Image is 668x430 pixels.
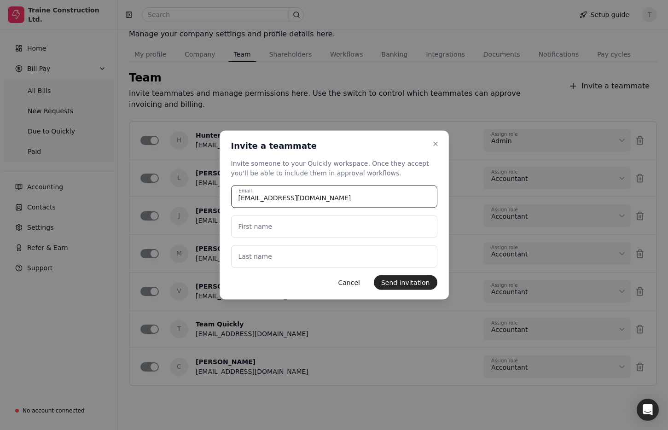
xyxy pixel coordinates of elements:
label: First name [238,222,273,232]
button: Send invitation [374,275,437,290]
button: Cancel [331,275,367,290]
label: Last name [238,252,272,261]
div: Invite someone to your Quickly workspace. Once they accept you'll be able to include them in appr... [231,159,437,178]
h2: Invite a teammate [231,140,317,151]
label: Email [238,187,252,195]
